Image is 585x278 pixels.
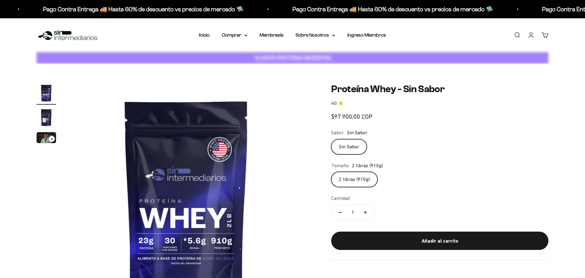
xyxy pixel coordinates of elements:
[37,108,56,129] button: Ir al artículo 2
[37,108,56,127] img: Proteína Whey - Sin Sabor
[331,162,349,170] legend: Tamaño:
[37,83,56,105] button: Ir al artículo 1
[331,205,349,220] button: Reducir cantidad
[199,32,210,38] a: Inicio
[37,83,56,103] img: Proteína Whey - Sin Sabor
[331,100,337,107] span: 4.8
[43,4,244,14] p: Pago Contra Entrega 🚚 Hasta 60% de descuento vs precios de mercado 🛸
[347,129,367,137] span: Sin Sabor
[331,232,548,250] button: Añadir al carrito
[222,31,247,39] summary: Comprar
[331,129,345,137] legend: Sabor:
[37,132,56,145] button: Ir al artículo 3
[331,194,350,202] label: Cantidad:
[260,32,283,38] a: Membresía
[331,83,548,95] h1: Proteína Whey - Sin Sabor
[331,112,372,121] sale-price: $97.900,00 COP
[254,55,331,61] strong: CUANTA PROTEÍNA NECESITAS
[331,100,548,107] a: 4.84.8 de 5.0 estrellas
[356,205,374,220] button: Aumentar cantidad
[296,31,335,39] summary: Sobre Nosotros
[352,162,383,170] span: 2 libras (910g)
[292,4,493,14] p: Pago Contra Entrega 🚚 Hasta 60% de descuento vs precios de mercado 🛸
[347,32,386,38] a: Ingreso Miembros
